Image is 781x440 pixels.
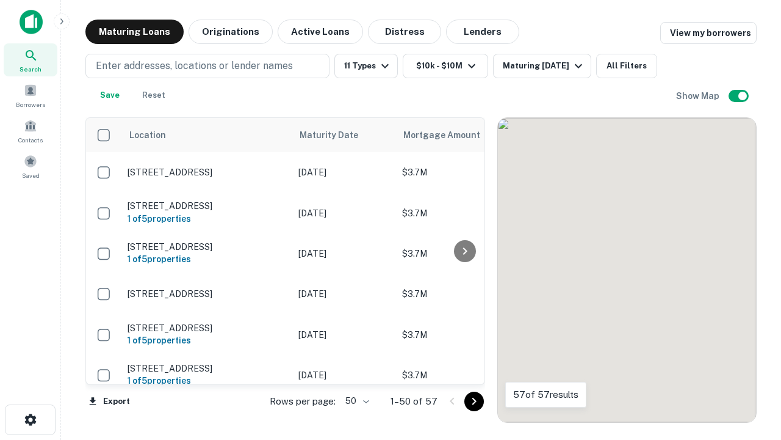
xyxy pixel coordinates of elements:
[128,323,286,334] p: [STREET_ADDRESS]
[128,241,286,252] p: [STREET_ADDRESS]
[134,83,173,108] button: Reset
[20,10,43,34] img: capitalize-icon.png
[402,247,524,260] p: $3.7M
[402,328,524,342] p: $3.7M
[4,43,57,76] a: Search
[498,118,756,422] div: 0 0
[298,207,390,220] p: [DATE]
[128,363,286,374] p: [STREET_ADDRESS]
[676,89,721,103] h6: Show Map
[720,303,781,362] iframe: Chat Widget
[128,334,286,347] h6: 1 of 5 properties
[16,100,45,109] span: Borrowers
[660,22,757,44] a: View my borrowers
[402,207,524,220] p: $3.7M
[298,328,390,342] p: [DATE]
[402,166,524,179] p: $3.7M
[22,170,40,180] span: Saved
[403,54,488,78] button: $10k - $10M
[18,135,43,145] span: Contacts
[121,118,292,152] th: Location
[128,167,286,178] p: [STREET_ADDRESS]
[446,20,519,44] button: Lenders
[513,387,578,402] p: 57 of 57 results
[298,287,390,301] p: [DATE]
[128,288,286,299] p: [STREET_ADDRESS]
[129,128,166,142] span: Location
[270,394,336,409] p: Rows per page:
[340,392,371,410] div: 50
[128,200,286,211] p: [STREET_ADDRESS]
[596,54,657,78] button: All Filters
[4,150,57,183] a: Saved
[292,118,396,152] th: Maturity Date
[298,247,390,260] p: [DATE]
[4,79,57,112] a: Borrowers
[128,374,286,387] h6: 1 of 5 properties
[128,252,286,266] h6: 1 of 5 properties
[464,392,484,411] button: Go to next page
[20,64,41,74] span: Search
[90,83,129,108] button: Save your search to get updates of matches that match your search criteria.
[96,59,293,73] p: Enter addresses, locations or lender names
[4,114,57,147] a: Contacts
[85,392,133,411] button: Export
[85,54,329,78] button: Enter addresses, locations or lender names
[128,212,286,226] h6: 1 of 5 properties
[503,59,586,73] div: Maturing [DATE]
[85,20,184,44] button: Maturing Loans
[334,54,398,78] button: 11 Types
[278,20,363,44] button: Active Loans
[493,54,591,78] button: Maturing [DATE]
[396,118,530,152] th: Mortgage Amount
[298,166,390,179] p: [DATE]
[402,369,524,382] p: $3.7M
[402,287,524,301] p: $3.7M
[189,20,273,44] button: Originations
[403,128,496,142] span: Mortgage Amount
[300,128,374,142] span: Maturity Date
[298,369,390,382] p: [DATE]
[368,20,441,44] button: Distress
[390,394,437,409] p: 1–50 of 57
